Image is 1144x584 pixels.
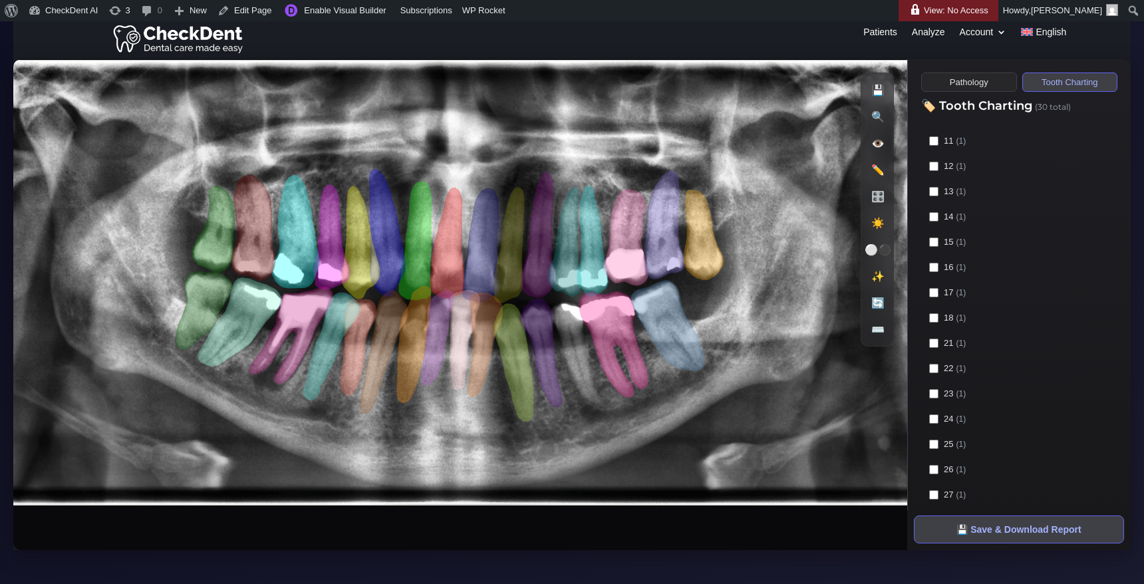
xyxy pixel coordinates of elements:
input: 11(1) [929,136,938,146]
input: 22(1) [929,364,938,373]
label: 11 [921,130,1117,152]
label: 16 [921,257,1117,278]
label: 21 [921,333,1117,354]
img: Arnav Saha [1106,4,1118,16]
input: 14(1) [929,212,938,221]
label: 13 [921,181,1117,202]
img: Checkdent Logo [113,22,245,55]
button: Pathology [921,73,1017,92]
spantooth: (1) [956,236,966,248]
input: 21(1) [929,339,938,348]
label: 17 [921,282,1117,303]
input: 26(1) [929,465,938,474]
spantooth: (1) [956,413,966,425]
button: ⌨️ [867,318,889,341]
spantooth: (1) [956,135,966,147]
input: 27(1) [929,490,938,500]
input: 23(1) [929,389,938,398]
a: Account [960,27,1007,42]
span: English [1036,27,1066,37]
input: 25(1) [929,440,938,449]
button: 👁️ [867,132,889,154]
spantooth: (1) [956,186,966,198]
spantooth: (1) [956,312,966,324]
label: 12 [921,156,1117,177]
button: 🎛️ [867,185,889,208]
input: 12(1) [929,162,938,171]
button: 🔍 [867,105,889,128]
label: 28 [921,510,1117,531]
button: ⚪⚫ [867,238,889,261]
span: [PERSON_NAME] [1031,5,1102,15]
input: 13(1) [929,187,938,196]
spantooth: (1) [956,464,966,476]
input: 17(1) [929,288,938,297]
spantooth: (1) [956,489,966,501]
label: 22 [921,358,1117,379]
label: 15 [921,231,1117,253]
label: 14 [921,206,1117,227]
input: 16(1) [929,263,938,272]
input: 24(1) [929,414,938,424]
spantooth: (1) [956,160,966,172]
label: 24 [921,408,1117,430]
button: 💾 Save & Download Report [914,515,1124,543]
spantooth: (1) [956,388,966,400]
spantooth: (1) [956,211,966,223]
label: 26 [921,459,1117,480]
label: 25 [921,434,1117,455]
spantooth: (1) [956,261,966,273]
spantooth: (1) [956,363,966,374]
button: ✏️ [867,158,889,181]
span: (30 total) [1035,102,1071,112]
button: 🔄 [867,291,889,314]
h3: 🏷️ Tooth Charting [921,100,1117,120]
label: 27 [921,484,1117,506]
button: ☀️ [867,212,889,234]
button: Tooth Charting [1022,73,1118,92]
spantooth: (1) [956,287,966,299]
a: Patients [863,27,897,42]
a: Analyze [912,27,945,42]
input: 18(1) [929,313,938,323]
label: 23 [921,383,1117,404]
input: 15(1) [929,237,938,247]
spantooth: (1) [956,337,966,349]
label: 18 [921,307,1117,329]
button: ✨ [867,265,889,287]
spantooth: (1) [956,438,966,450]
a: English [1021,27,1066,42]
button: 💾 [867,78,889,101]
